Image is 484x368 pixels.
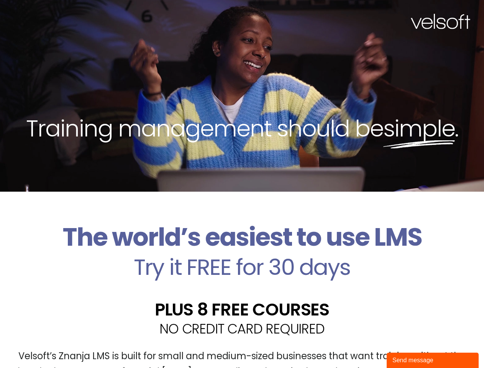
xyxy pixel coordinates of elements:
[6,222,478,252] h2: The world’s easiest to use LMS
[387,351,480,368] iframe: chat widget
[6,301,478,318] h2: PLUS 8 FREE COURSES
[14,113,470,143] h2: Training management should be .
[6,322,478,335] h2: NO CREDIT CARD REQUIRED
[6,256,478,278] h2: Try it FREE for 30 days
[383,112,455,145] span: simple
